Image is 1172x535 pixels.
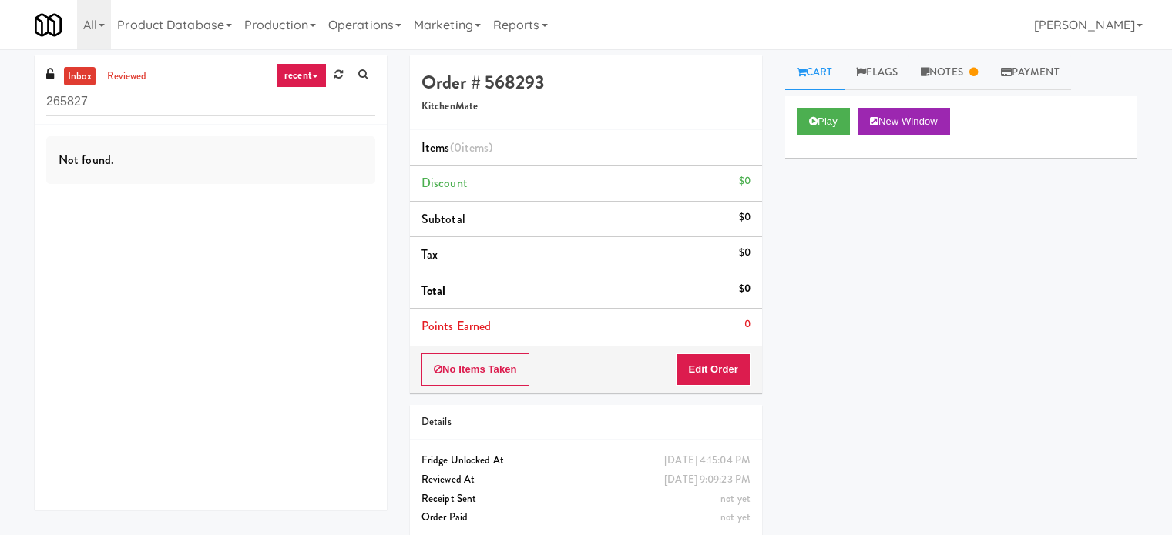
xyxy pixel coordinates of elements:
button: New Window [858,108,950,135]
div: Reviewed At [421,470,751,490]
input: Search vision orders [46,88,375,116]
a: Payment [989,55,1071,90]
span: Discount [421,174,468,192]
div: [DATE] 4:15:04 PM [664,451,751,470]
button: Play [797,108,850,135]
div: $0 [739,208,751,227]
span: Not found. [59,151,114,169]
div: 0 [744,315,751,334]
div: Fridge Unlocked At [421,451,751,470]
a: Flags [845,55,910,90]
span: not yet [720,491,751,506]
span: Subtotal [421,210,465,228]
div: $0 [739,172,751,191]
span: (0 ) [450,139,493,156]
span: Total [421,282,446,299]
h5: KitchenMate [421,101,751,112]
span: Items [421,139,492,156]
span: Points Earned [421,317,491,335]
a: recent [276,63,327,88]
ng-pluralize: items [462,139,489,156]
a: Notes [909,55,989,90]
div: [DATE] 9:09:23 PM [664,470,751,490]
div: $0 [739,279,751,299]
div: Details [421,413,751,432]
a: Cart [785,55,845,90]
h4: Order # 568293 [421,72,751,92]
button: Edit Order [676,353,751,386]
span: Tax [421,246,438,263]
img: Micromart [35,12,62,38]
div: Order Paid [421,508,751,527]
span: not yet [720,510,751,524]
div: Receipt Sent [421,490,751,509]
button: No Items Taken [421,353,529,386]
div: $0 [739,243,751,262]
a: reviewed [103,67,151,86]
a: inbox [64,67,96,86]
